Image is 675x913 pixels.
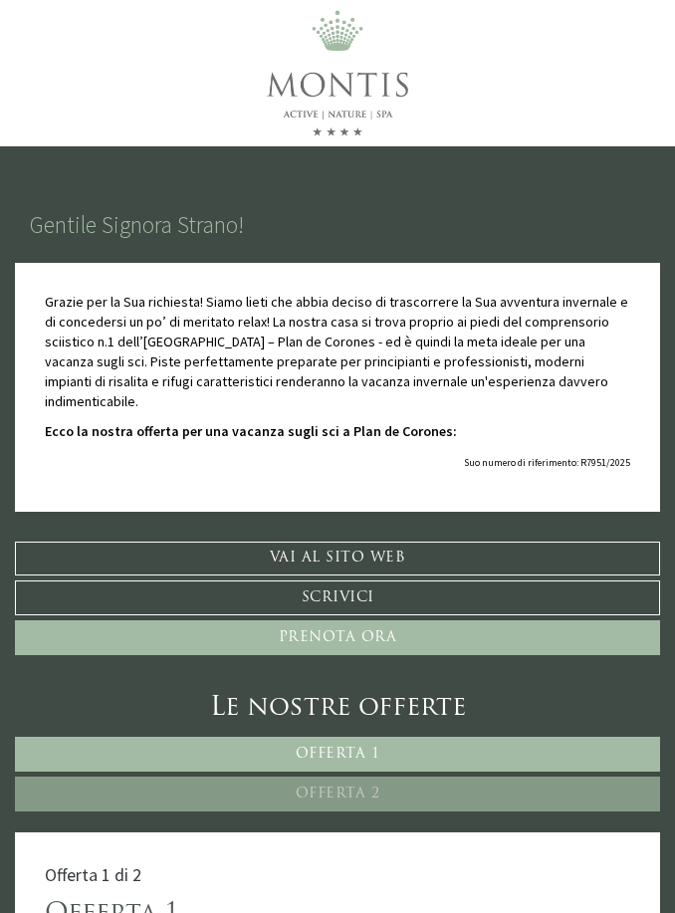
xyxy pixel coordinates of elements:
[15,542,660,575] a: Vai al sito web
[30,212,244,238] h1: Gentile Signora Strano!
[15,690,660,727] div: Le nostre offerte
[45,863,141,886] span: Offerta 1 di 2
[15,620,660,655] a: Prenota ora
[296,747,380,762] span: Offerta 1
[45,422,457,440] strong: Ecco la nostra offerta per una vacanza sugli sci a Plan de Corones:
[15,580,660,615] a: Scrivici
[296,787,380,801] span: Offerta 2
[45,293,630,412] p: Grazie per la Sua richiesta! Siamo lieti che abbia deciso di trascorrere la Sua avventura inverna...
[464,456,630,469] span: Suo numero di riferimento: R7951/2025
